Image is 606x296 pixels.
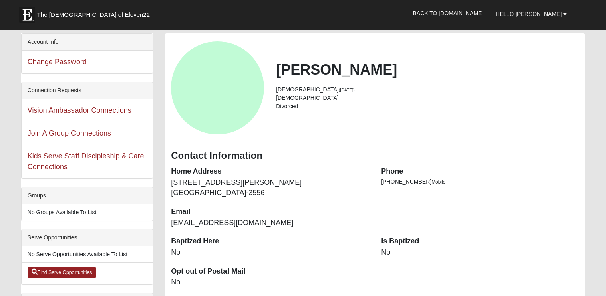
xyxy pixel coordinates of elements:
[276,94,579,102] li: [DEMOGRAPHIC_DATA]
[37,11,150,19] span: The [DEMOGRAPHIC_DATA] of Eleven22
[22,82,153,99] div: Connection Requests
[28,106,131,114] a: Vision Ambassador Connections
[171,277,369,288] dd: No
[276,102,579,111] li: Divorced
[15,3,175,23] a: The [DEMOGRAPHIC_DATA] of Eleven22
[171,150,579,162] h3: Contact Information
[407,3,489,23] a: Back to [DOMAIN_NAME]
[339,87,355,92] small: ([DATE])
[171,266,369,277] dt: Opt out of Postal Mail
[22,204,153,221] li: No Groups Available To List
[171,41,264,134] a: View Fullsize Photo
[19,7,35,23] img: Eleven22 logo
[28,267,96,278] a: Find Serve Opportunities
[28,58,87,66] a: Change Password
[171,178,369,198] dd: [STREET_ADDRESS][PERSON_NAME] [GEOGRAPHIC_DATA]-3556
[276,61,579,78] h2: [PERSON_NAME]
[171,218,369,228] dd: [EMAIL_ADDRESS][DOMAIN_NAME]
[171,236,369,247] dt: Baptized Here
[489,4,573,24] a: Hello [PERSON_NAME]
[22,187,153,204] div: Groups
[381,247,579,258] dd: No
[171,247,369,258] dd: No
[28,152,144,171] a: Kids Serve Staff Discipleship & Care Connections
[381,166,579,177] dt: Phone
[171,166,369,177] dt: Home Address
[22,34,153,51] div: Account Info
[381,178,579,186] li: [PHONE_NUMBER]
[495,11,562,17] span: Hello [PERSON_NAME]
[381,236,579,247] dt: Is Baptized
[22,246,153,263] li: No Serve Opportunities Available To List
[431,179,445,185] span: Mobile
[22,229,153,246] div: Serve Opportunities
[276,85,579,94] li: [DEMOGRAPHIC_DATA]
[28,129,111,137] a: Join A Group Connections
[171,207,369,217] dt: Email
